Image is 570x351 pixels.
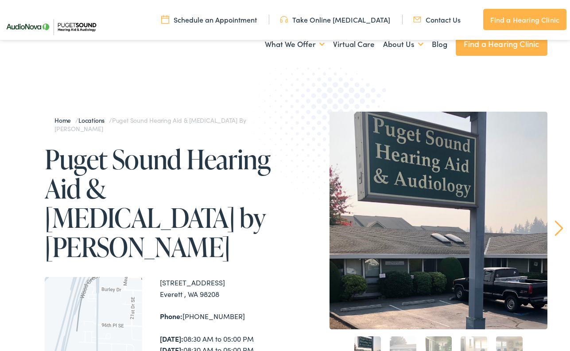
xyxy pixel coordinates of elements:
[456,32,547,56] a: Find a Hearing Clinic
[413,15,421,24] img: utility icon
[265,28,325,61] a: What We Offer
[160,311,285,322] div: [PHONE_NUMBER]
[161,15,169,24] img: utility icon
[280,15,390,24] a: Take Online [MEDICAL_DATA]
[160,277,285,300] div: [STREET_ADDRESS] Everett , WA 98208
[413,15,461,24] a: Contact Us
[54,116,246,133] span: Puget Sound Hearing Aid & [MEDICAL_DATA] by [PERSON_NAME]
[54,116,246,133] span: / /
[280,15,288,24] img: utility icon
[554,220,563,236] a: Next
[45,144,285,261] h1: Puget Sound Hearing Aid & [MEDICAL_DATA] by [PERSON_NAME]
[432,28,447,61] a: Blog
[161,15,257,24] a: Schedule an Appointment
[160,311,182,321] strong: Phone:
[160,334,183,343] strong: [DATE]:
[383,28,423,61] a: About Us
[333,28,375,61] a: Virtual Care
[78,116,109,125] a: Locations
[54,116,75,125] a: Home
[483,9,566,30] a: Find a Hearing Clinic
